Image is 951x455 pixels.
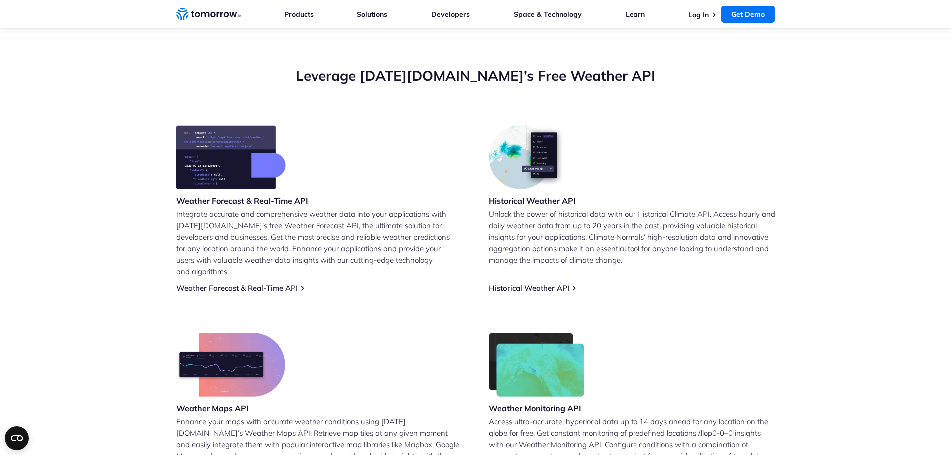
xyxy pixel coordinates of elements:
a: Products [284,10,314,19]
h3: Weather Forecast & Real-Time API [176,195,308,206]
button: Open CMP widget [5,426,29,450]
h3: Historical Weather API [489,195,576,206]
a: Home link [176,7,241,22]
a: Space & Technology [514,10,582,19]
h3: Weather Maps API [176,403,285,414]
h2: Leverage [DATE][DOMAIN_NAME]’s Free Weather API [176,66,775,85]
a: Learn [626,10,645,19]
a: Solutions [357,10,387,19]
h3: Weather Monitoring API [489,403,585,414]
a: Developers [431,10,470,19]
a: Log In [688,10,709,19]
p: Integrate accurate and comprehensive weather data into your applications with [DATE][DOMAIN_NAME]... [176,208,463,277]
a: Get Demo [721,6,775,23]
a: Historical Weather API [489,283,569,293]
a: Weather Forecast & Real-Time API [176,283,298,293]
p: Unlock the power of historical data with our Historical Climate API. Access hourly and daily weat... [489,208,775,266]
